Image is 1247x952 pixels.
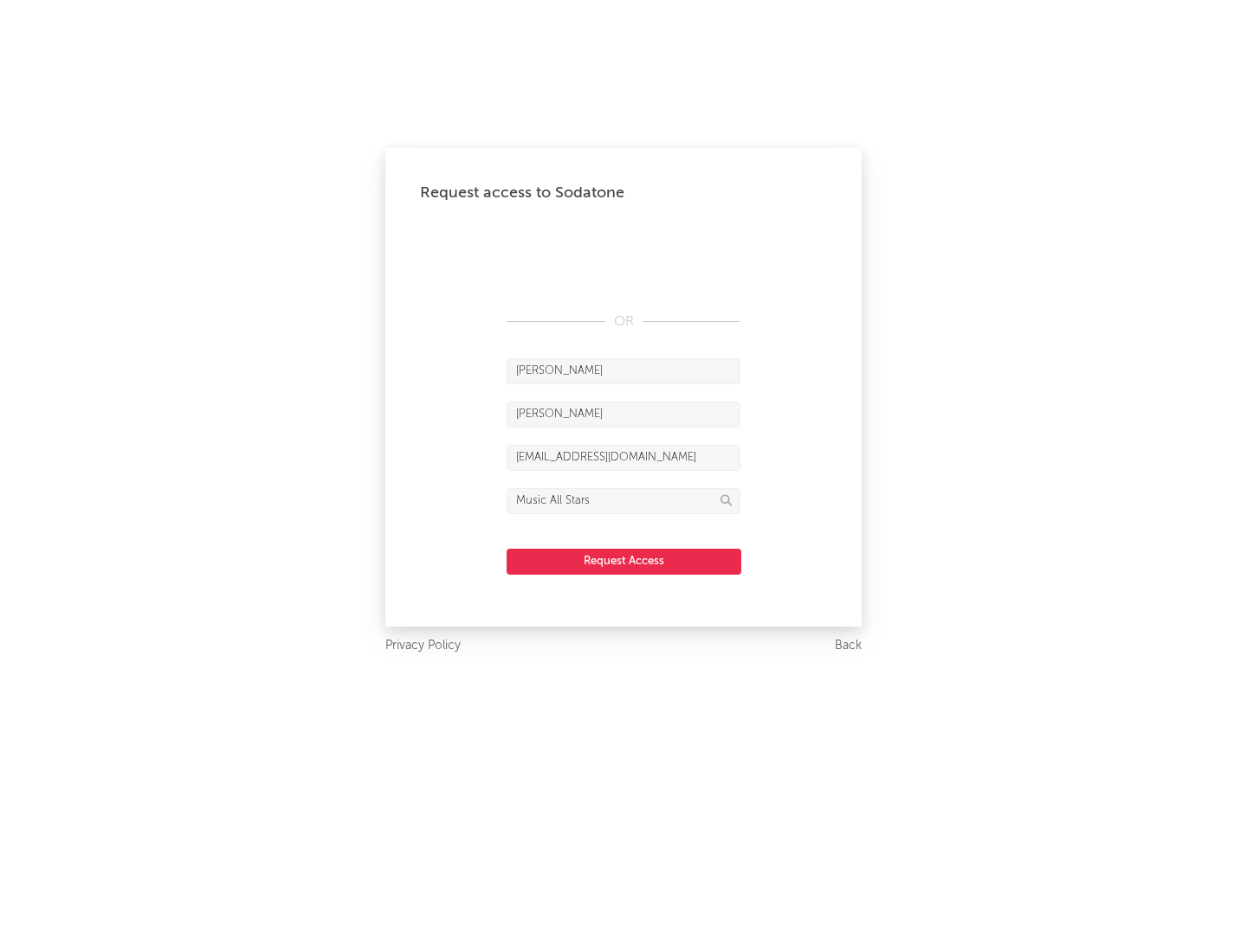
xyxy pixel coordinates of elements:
div: Request access to Sodatone [420,183,827,203]
button: Request Access [507,549,741,575]
a: Privacy Policy [385,635,461,657]
a: Back [835,635,862,657]
input: First Name [507,358,740,384]
input: Division [507,488,740,514]
input: Last Name [507,402,740,428]
div: OR [507,312,740,332]
input: Email [507,445,740,471]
